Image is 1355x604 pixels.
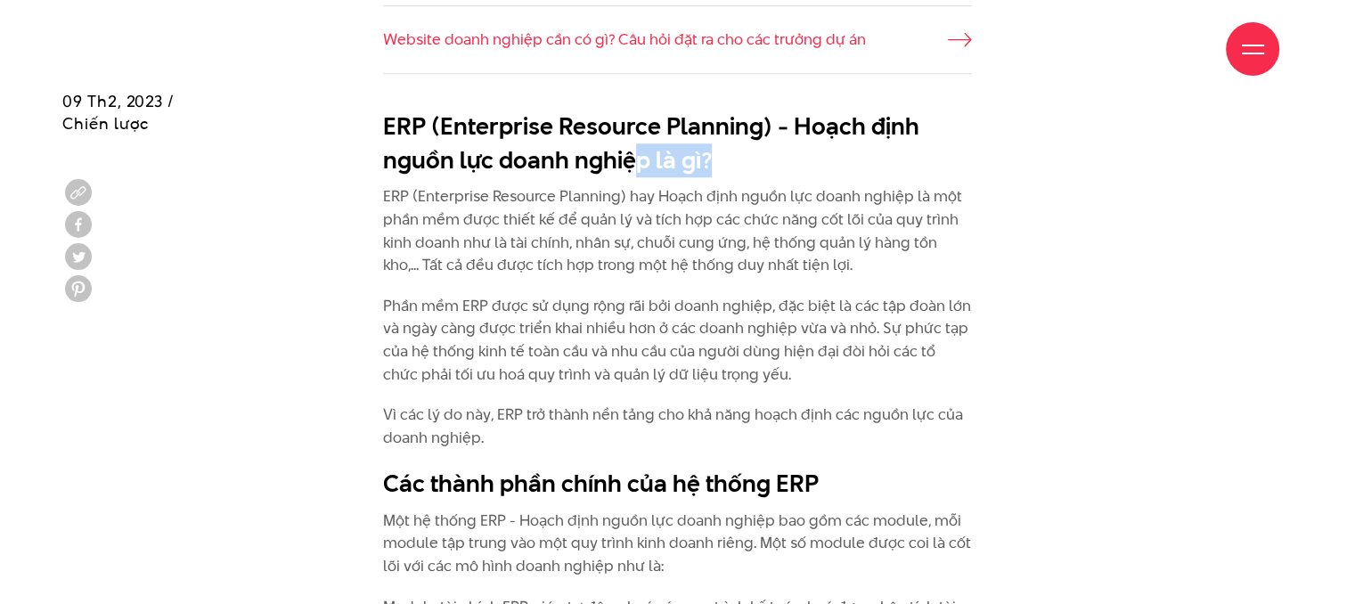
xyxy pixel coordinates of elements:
h2: ERP (Enterprise Resource Planning) - Hoạch định nguồn lực doanh nghiệp là gì? [383,110,972,176]
h2: Các thành phần chính của hệ thống ERP [383,467,972,501]
p: ERP (Enterprise Resource Planning) hay Hoạch định nguồn lực doanh nghiệp là một phần mềm được thi... [383,185,972,276]
p: Một hệ thống ERP - Hoạch định nguồn lực doanh nghiệp bao gồm các module, mỗi module tập trung vào... [383,510,972,578]
span: 09 Th2, 2023 / Chiến lược [62,90,175,135]
p: Phần mềm ERP được sử dụng rộng rãi bởi doanh nghiệp, đặc biệt là các tập đoàn lớn và ngày càng đư... [383,295,972,386]
p: Vì các lý do này, ERP trở thành nền tảng cho khả năng hoạch định các nguồn lực của doanh nghiệp. [383,404,972,449]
